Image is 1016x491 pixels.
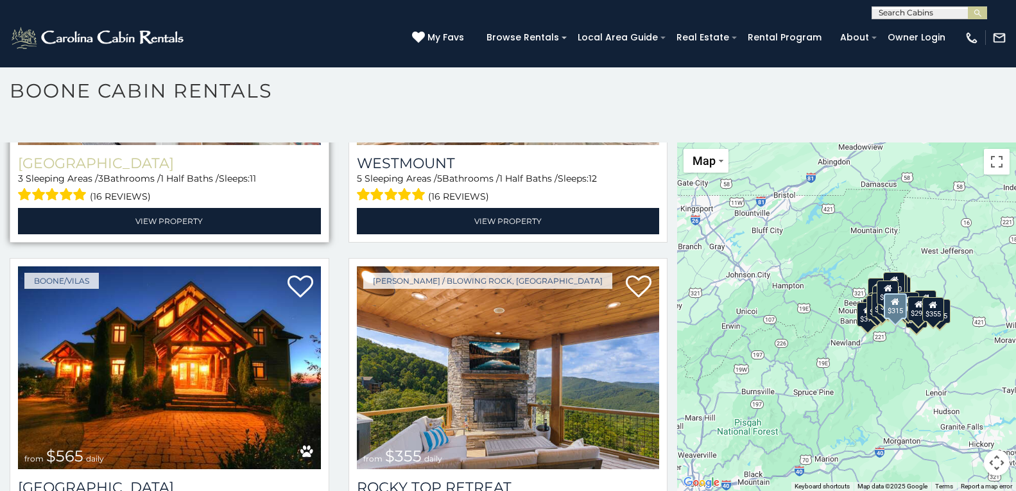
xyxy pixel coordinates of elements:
[18,155,321,172] h3: Chimney Island
[499,173,558,184] span: 1 Half Baths /
[18,266,321,469] img: Wilderness Lodge
[884,293,907,319] div: $315
[357,155,660,172] a: Westmount
[363,273,612,289] a: [PERSON_NAME] / Blowing Rock, [GEOGRAPHIC_DATA]
[915,290,936,314] div: $930
[412,31,467,45] a: My Favs
[363,454,383,463] span: from
[24,273,99,289] a: Boone/Vilas
[480,28,565,47] a: Browse Rentals
[897,291,919,316] div: $380
[670,28,736,47] a: Real Estate
[965,31,979,45] img: phone-regular-white.png
[961,483,1012,490] a: Report a map error
[872,293,893,317] div: $395
[680,474,723,491] img: Google
[906,304,927,328] div: $350
[693,154,716,168] span: Map
[571,28,664,47] a: Local Area Guide
[98,173,103,184] span: 3
[428,188,489,205] span: (16 reviews)
[626,274,651,301] a: Add to favorites
[795,482,850,491] button: Keyboard shortcuts
[427,31,464,44] span: My Favs
[883,271,905,296] div: $320
[929,299,951,323] div: $355
[922,297,944,321] div: $355
[680,474,723,491] a: Open this area in Google Maps (opens a new window)
[357,173,362,184] span: 5
[437,173,442,184] span: 5
[18,266,321,469] a: Wilderness Lodge from $565 daily
[935,483,953,490] a: Terms (opens in new tab)
[160,173,219,184] span: 1 Half Baths /
[385,447,422,465] span: $355
[589,173,597,184] span: 12
[18,173,23,184] span: 3
[86,454,104,463] span: daily
[992,31,1006,45] img: mail-regular-white.png
[684,149,728,173] button: Change map style
[357,266,660,469] img: Rocky Top Retreat
[908,297,929,321] div: $299
[10,25,187,51] img: White-1-2.png
[866,295,888,319] div: $325
[357,208,660,234] a: View Property
[18,155,321,172] a: [GEOGRAPHIC_DATA]
[250,173,256,184] span: 11
[357,266,660,469] a: Rocky Top Retreat from $355 daily
[18,208,321,234] a: View Property
[857,302,879,326] div: $375
[46,447,83,465] span: $565
[288,274,313,301] a: Add to favorites
[357,172,660,205] div: Sleeping Areas / Bathrooms / Sleeps:
[877,280,899,304] div: $425
[857,483,927,490] span: Map data ©2025 Google
[984,450,1010,476] button: Map camera controls
[834,28,875,47] a: About
[741,28,828,47] a: Rental Program
[424,454,442,463] span: daily
[881,28,952,47] a: Owner Login
[984,149,1010,175] button: Toggle fullscreen view
[24,454,44,463] span: from
[90,188,151,205] span: (16 reviews)
[868,278,890,302] div: $635
[18,172,321,205] div: Sleeping Areas / Bathrooms / Sleeps:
